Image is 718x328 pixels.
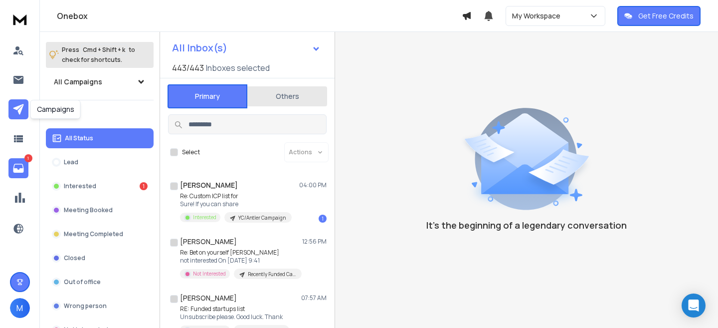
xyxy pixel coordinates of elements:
[180,313,289,321] p: Unsubscribe please. Good luck. Thank
[64,182,96,190] p: Interested
[46,296,154,316] button: Wrong person
[238,214,286,222] p: YC/Antler Campaign
[30,100,81,119] div: Campaigns
[64,158,78,166] p: Lead
[10,298,30,318] button: M
[180,192,292,200] p: Re: Custom ICP list for
[64,254,85,262] p: Closed
[57,10,462,22] h1: Onebox
[302,238,327,246] p: 12:56 PM
[46,152,154,172] button: Lead
[64,278,101,286] p: Out of office
[168,84,247,108] button: Primary
[54,77,102,87] h1: All Campaigns
[64,230,123,238] p: Meeting Completed
[617,6,701,26] button: Get Free Credits
[8,158,28,178] a: 1
[46,72,154,92] button: All Campaigns
[193,214,216,221] p: Interested
[180,200,292,208] p: Sure! If you can share
[247,85,327,107] button: Others
[46,128,154,148] button: All Status
[64,206,113,214] p: Meeting Booked
[182,148,200,156] label: Select
[512,11,564,21] p: My Workspace
[46,108,154,122] h3: Filters
[46,224,154,244] button: Meeting Completed
[206,62,270,74] h3: Inboxes selected
[140,182,148,190] div: 1
[164,38,329,58] button: All Inbox(s)
[24,154,32,162] p: 1
[180,249,300,257] p: Re: Bet on yourself [PERSON_NAME]
[64,302,107,310] p: Wrong person
[638,11,694,21] p: Get Free Credits
[62,45,135,65] p: Press to check for shortcuts.
[180,293,237,303] h1: [PERSON_NAME]
[10,10,30,28] img: logo
[682,294,706,318] div: Open Intercom Messenger
[426,218,627,232] p: It’s the beginning of a legendary conversation
[65,134,93,142] p: All Status
[301,294,327,302] p: 07:57 AM
[46,176,154,196] button: Interested1
[172,43,227,53] h1: All Inbox(s)
[180,305,289,313] p: RE: Funded startups list
[46,248,154,268] button: Closed
[299,181,327,189] p: 04:00 PM
[319,215,327,223] div: 1
[46,200,154,220] button: Meeting Booked
[180,180,238,190] h1: [PERSON_NAME]
[193,270,226,278] p: Not Interested
[172,62,204,74] span: 443 / 443
[248,271,296,278] p: Recently Funded Campaign
[180,257,300,265] p: not interested On [DATE] 9:41
[46,272,154,292] button: Out of office
[81,44,127,55] span: Cmd + Shift + k
[180,237,237,247] h1: [PERSON_NAME]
